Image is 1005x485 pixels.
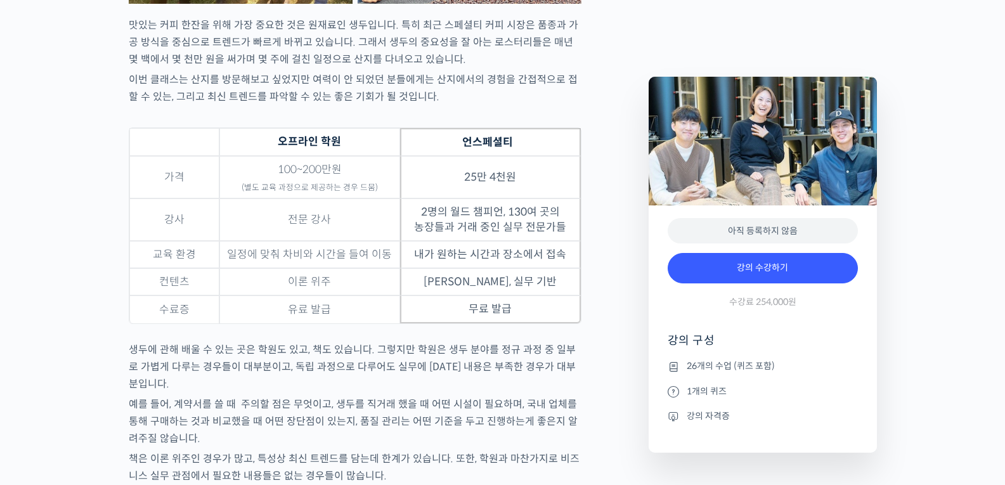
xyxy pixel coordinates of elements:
[242,183,378,193] sub: (별도 교육 과정으로 제공하는 경우 드뭄)
[400,268,581,295] td: [PERSON_NAME], 실무 기반
[400,198,581,241] td: 2명의 월드 챔피언, 130여 곳의 농장들과 거래 중인 실무 전문가들
[4,380,84,411] a: 홈
[668,359,858,374] li: 26개의 수업 (퀴즈 포함)
[129,16,581,68] p: 맛있는 커피 한잔을 위해 가장 중요한 것은 원재료인 생두입니다. 특히 최근 스페셜티 커피 시장은 품종과 가공 방식을 중심으로 트렌드가 빠르게 바뀌고 있습니다. 그래서 생두의 ...
[219,268,400,295] td: 이론 위주
[400,295,581,323] td: 무료 발급
[129,341,581,392] p: 생두에 관해 배울 수 있는 곳은 학원도 있고, 책도 있습니다. 그렇지만 학원은 생두 분야를 정규 과정 중 일부로 가볍게 다루는 경우들이 대부분이고, 독립 과정으로 다루어도 실...
[668,333,858,358] h4: 강의 구성
[164,380,243,411] a: 설정
[129,396,581,447] p: 예를 들어, 계약서를 쓸 때 주의할 점은 무엇이고, 생두를 직거래 했을 때 어떤 시설이 필요하며, 국내 업체를 통해 구매하는 것과 비교했을 때 어떤 장단점이 있는지, 품질 ...
[84,380,164,411] a: 대화
[219,241,400,268] td: 일정에 맞춰 차비와 시간을 들여 이동
[129,295,219,323] td: 수료증
[219,156,400,198] td: 100~200만원
[400,156,581,198] td: 25만 4천원
[668,384,858,399] li: 1개의 퀴즈
[40,399,48,409] span: 홈
[129,450,581,484] p: 책은 이론 위주인 경우가 많고, 특성상 최신 트렌드를 담는데 한계가 있습니다. 또한, 학원과 마찬가지로 비즈니스 실무 관점에서 필요한 내용들은 없는 경우들이 많습니다.
[462,136,513,149] strong: 언스페셜티
[129,198,219,241] td: 강사
[196,399,211,409] span: 설정
[668,408,858,424] li: 강의 자격증
[668,218,858,244] div: 아직 등록하지 않음
[729,296,796,308] span: 수강료 254,000원
[129,241,219,268] td: 교육 환경
[219,198,400,241] td: 전문 강사
[400,241,581,268] td: 내가 원하는 시간과 장소에서 접속
[116,399,131,410] span: 대화
[129,71,581,105] p: 이번 클래스는 산지를 방문해보고 싶었지만 여력이 안 되었던 분들에게는 산지에서의 경험을 간접적으로 접할 수 있는, 그리고 최신 트렌드를 파악할 수 있는 좋은 기회가 될 것입니다.
[129,156,219,198] td: 가격
[219,128,400,156] th: 오프라인 학원
[219,295,400,323] td: 유료 발급
[129,268,219,295] td: 컨텐츠
[668,253,858,283] a: 강의 수강하기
